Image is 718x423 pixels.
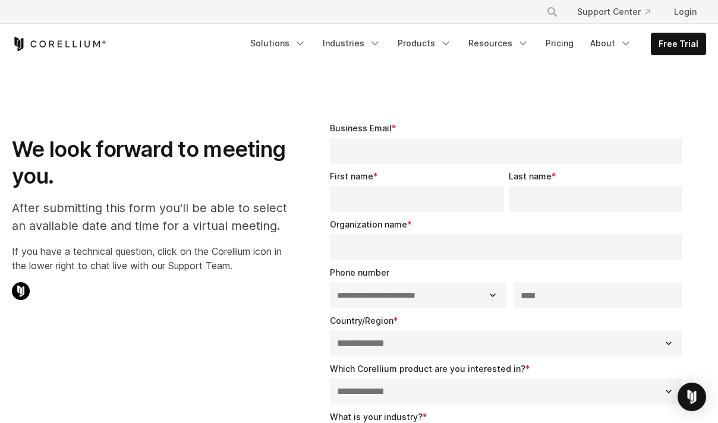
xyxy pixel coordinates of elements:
[330,219,407,229] span: Organization name
[12,199,287,235] p: After submitting this form you'll be able to select an available date and time for a virtual meet...
[330,364,525,374] span: Which Corellium product are you interested in?
[541,1,563,23] button: Search
[12,244,287,273] p: If you have a technical question, click on the Corellium icon in the lower right to chat live wit...
[243,33,313,54] a: Solutions
[678,383,706,411] div: Open Intercom Messenger
[532,1,706,23] div: Navigation Menu
[12,282,30,300] img: Corellium Chat Icon
[12,37,106,51] a: Corellium Home
[665,1,706,23] a: Login
[330,123,392,133] span: Business Email
[330,171,373,181] span: First name
[509,171,552,181] span: Last name
[330,267,389,277] span: Phone number
[243,33,706,55] div: Navigation Menu
[316,33,388,54] a: Industries
[651,33,706,55] a: Free Trial
[391,33,459,54] a: Products
[538,33,581,54] a: Pricing
[583,33,639,54] a: About
[330,315,393,326] span: Country/Region
[461,33,536,54] a: Resources
[330,412,423,422] span: What is your industry?
[12,136,287,190] h1: We look forward to meeting you.
[568,1,660,23] a: Support Center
